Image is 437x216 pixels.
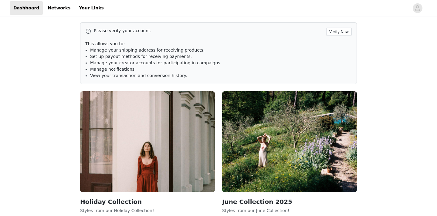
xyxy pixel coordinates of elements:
[44,1,74,15] a: Networks
[90,48,205,52] span: Manage your shipping address for receiving products.
[90,67,136,72] span: Manage notifications.
[80,197,215,206] h2: Holiday Collection
[94,28,324,34] p: Please verify your account.
[85,41,352,47] p: This allows you to:
[80,91,215,192] img: Christy Dawn
[222,91,357,192] img: Christy Dawn
[90,54,192,59] span: Set up payout methods for receiving payments.
[415,3,420,13] div: avatar
[90,73,187,78] span: View your transaction and conversion history.
[80,208,215,214] p: Styles from our Holiday Collection!
[222,208,357,214] p: Styles from our June Collection!
[90,60,222,65] span: Manage your creator accounts for participating in campaigns.
[222,197,357,206] h2: June Collection 2025
[10,1,43,15] a: Dashboard
[75,1,107,15] a: Your Links
[326,28,352,36] button: Verify Now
